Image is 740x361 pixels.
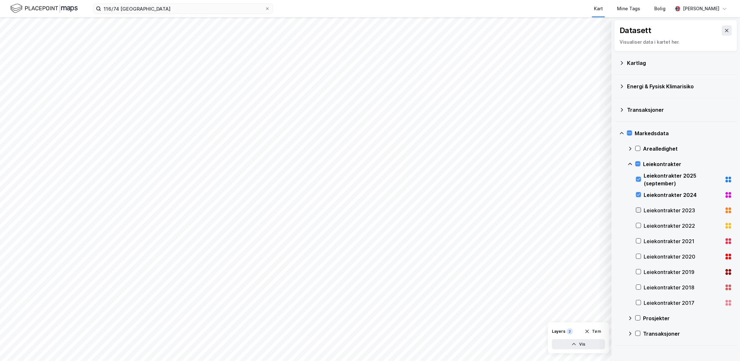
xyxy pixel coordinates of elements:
[644,253,722,260] div: Leiekontrakter 2020
[644,268,722,276] div: Leiekontrakter 2019
[627,106,732,114] div: Transaksjoner
[643,145,732,153] div: Arealledighet
[708,330,740,361] iframe: Chat Widget
[644,207,722,214] div: Leiekontrakter 2023
[644,191,722,199] div: Leiekontrakter 2024
[580,326,605,337] button: Tøm
[552,339,605,349] button: Vis
[708,330,740,361] div: Kontrollprogram for chat
[101,4,265,13] input: Søk på adresse, matrikkel, gårdeiere, leietakere eller personer
[617,5,640,13] div: Mine Tags
[683,5,719,13] div: [PERSON_NAME]
[644,299,722,307] div: Leiekontrakter 2017
[620,25,651,36] div: Datasett
[644,172,722,187] div: Leiekontrakter 2025 (september)
[552,329,565,334] div: Layers
[627,59,732,67] div: Kartlag
[643,160,732,168] div: Leiekontrakter
[10,3,78,14] img: logo.f888ab2527a4732fd821a326f86c7f29.svg
[644,284,722,291] div: Leiekontrakter 2018
[627,83,732,90] div: Energi & Fysisk Klimarisiko
[644,222,722,230] div: Leiekontrakter 2022
[643,330,732,338] div: Transaksjoner
[643,314,732,322] div: Prosjekter
[620,38,732,46] div: Visualiser data i kartet her.
[644,237,722,245] div: Leiekontrakter 2021
[654,5,666,13] div: Bolig
[635,129,732,137] div: Markedsdata
[594,5,603,13] div: Kart
[567,328,573,335] div: 2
